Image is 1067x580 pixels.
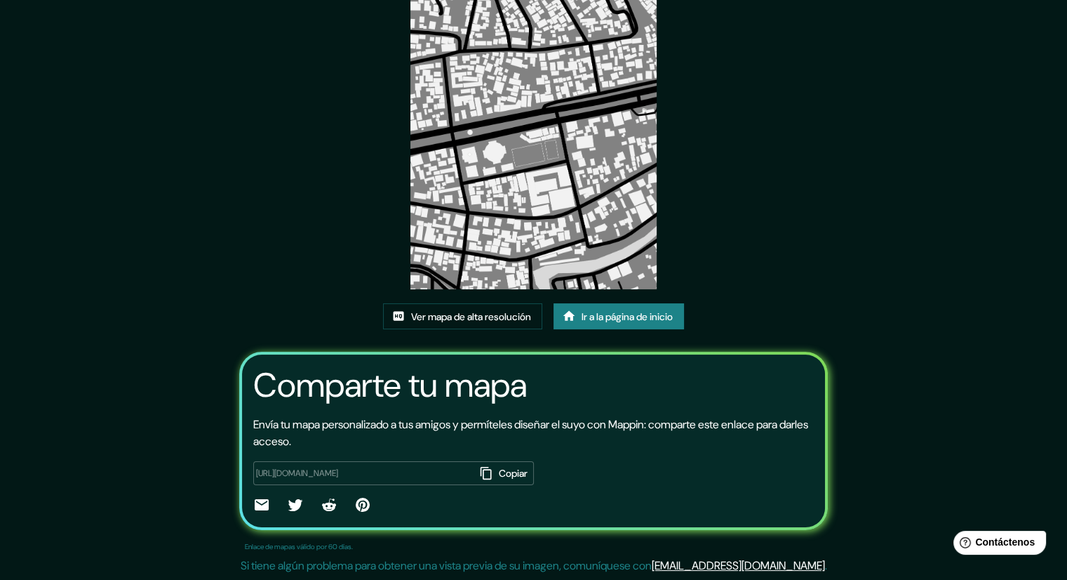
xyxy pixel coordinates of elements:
[253,363,527,407] font: Comparte tu mapa
[245,542,353,551] font: Enlace de mapas válido por 60 días.
[253,417,808,449] font: Envía tu mapa personalizado a tus amigos y permíteles diseñar el suyo con Mappin: comparte este e...
[499,468,528,480] font: Copiar
[582,310,673,323] font: Ir a la página de inicio
[942,525,1052,565] iframe: Lanzador de widgets de ayuda
[476,461,534,485] button: Copiar
[241,558,652,573] font: Si tiene algún problema para obtener una vista previa de su imagen, comuníquese con
[553,303,684,330] a: Ir a la página de inicio
[411,310,531,323] font: Ver mapa de alta resolución
[825,558,827,573] font: .
[383,303,542,330] a: Ver mapa de alta resolución
[652,558,825,573] a: [EMAIL_ADDRESS][DOMAIN_NAME]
